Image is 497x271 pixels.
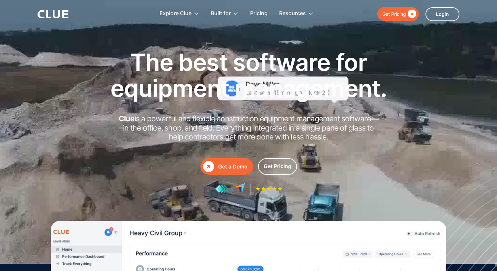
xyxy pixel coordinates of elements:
div: Get a Demo [218,163,248,171]
h2: is a powerful and flexible construction equipment management software in the office, shop, and fi... [117,114,380,142]
a: Get Pricing [377,7,419,21]
strong: — [371,114,378,123]
div: Get Pricing [264,162,291,170]
div: Get Pricing [382,10,406,18]
a: Get Pricing [258,158,297,175]
div: Built for [211,3,231,24]
a: Login [425,7,459,21]
a: Get a Demo [200,158,253,175]
img: Five-star rating icon [256,187,282,191]
div: Resources [279,3,306,24]
div: Explore Clue [160,3,199,24]
strong: Clue [119,114,134,123]
div:  [203,161,214,172]
div:  [406,10,416,18]
img: reviews at getapp [215,185,229,193]
a: Pricing [250,3,268,24]
img: reviews at capterra [234,183,245,195]
div: Built for [211,3,239,24]
div: Explore Clue [160,3,191,24]
div: Resources [279,3,314,24]
h1: The best software for equipment management. [100,49,397,101]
